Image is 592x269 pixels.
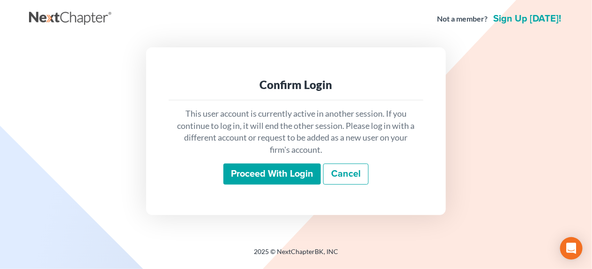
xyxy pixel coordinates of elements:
[223,164,321,185] input: Proceed with login
[437,14,488,24] strong: Not a member?
[491,14,563,23] a: Sign up [DATE]!
[323,164,369,185] a: Cancel
[176,77,416,92] div: Confirm Login
[176,108,416,156] p: This user account is currently active in another session. If you continue to log in, it will end ...
[560,237,583,260] div: Open Intercom Messenger
[29,247,563,264] div: 2025 © NextChapterBK, INC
